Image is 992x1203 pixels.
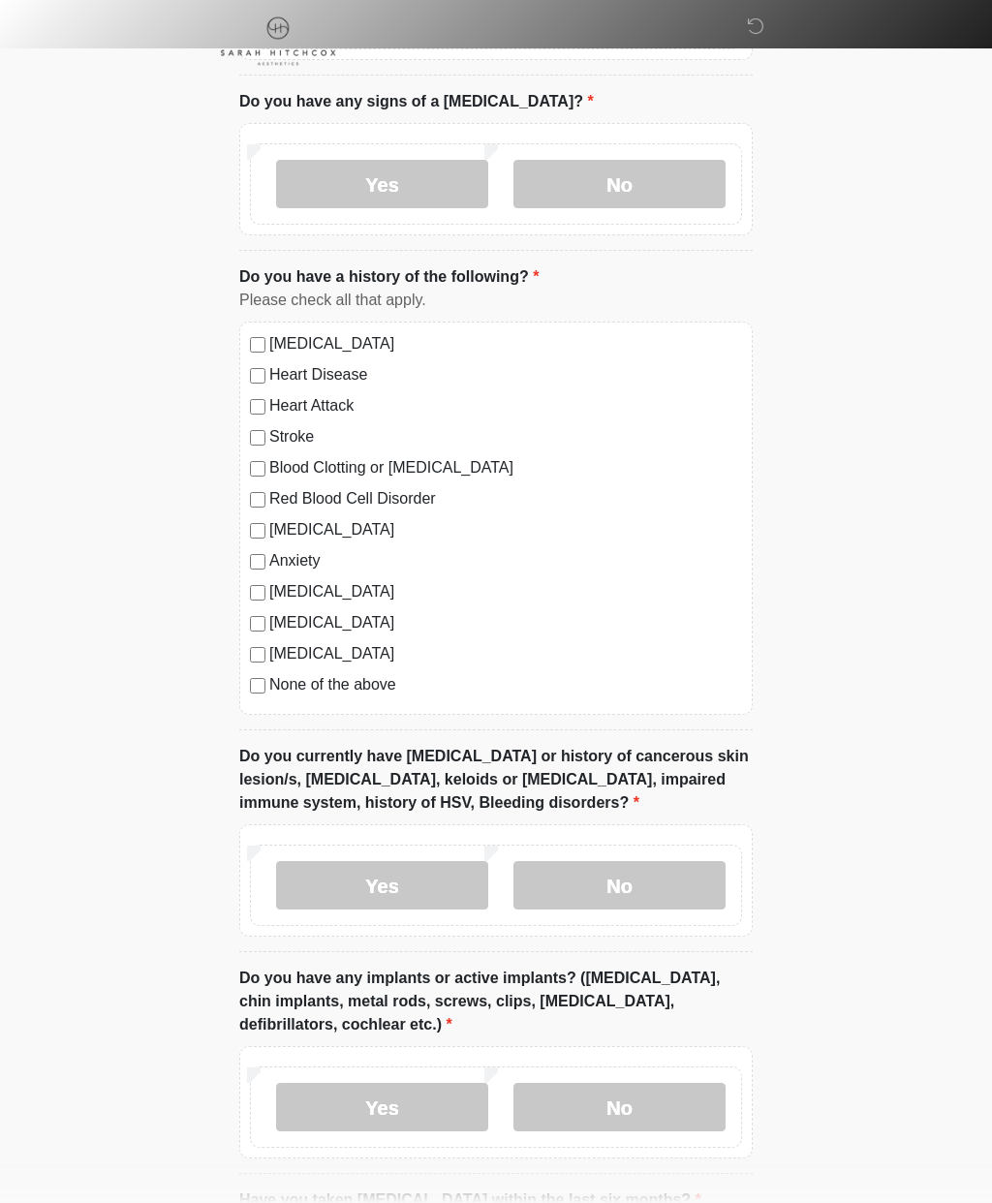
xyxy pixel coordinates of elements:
label: None of the above [269,673,742,696]
label: [MEDICAL_DATA] [269,580,742,603]
img: Sarah Hitchcox Aesthetics Logo [220,15,336,66]
label: No [513,160,726,208]
input: [MEDICAL_DATA] [250,523,265,539]
div: Please check all that apply. [239,289,753,312]
input: Blood Clotting or [MEDICAL_DATA] [250,461,265,477]
label: Yes [276,861,488,910]
label: Do you have any signs of a [MEDICAL_DATA]? [239,90,594,113]
label: Red Blood Cell Disorder [269,487,742,510]
input: [MEDICAL_DATA] [250,616,265,632]
label: Stroke [269,425,742,448]
input: Anxiety [250,554,265,570]
label: [MEDICAL_DATA] [269,332,742,355]
label: Do you have a history of the following? [239,265,539,289]
label: [MEDICAL_DATA] [269,611,742,634]
input: Heart Disease [250,368,265,384]
label: Yes [276,1083,488,1131]
input: [MEDICAL_DATA] [250,585,265,601]
label: Yes [276,160,488,208]
label: Heart Disease [269,363,742,386]
input: None of the above [250,678,265,694]
label: [MEDICAL_DATA] [269,518,742,541]
label: Do you have any implants or active implants? ([MEDICAL_DATA], chin implants, metal rods, screws, ... [239,967,753,1036]
label: Do you currently have [MEDICAL_DATA] or history of cancerous skin lesion/s, [MEDICAL_DATA], keloi... [239,745,753,815]
input: [MEDICAL_DATA] [250,647,265,663]
input: [MEDICAL_DATA] [250,337,265,353]
label: No [513,861,726,910]
label: Blood Clotting or [MEDICAL_DATA] [269,456,742,479]
label: Heart Attack [269,394,742,417]
label: [MEDICAL_DATA] [269,642,742,665]
input: Red Blood Cell Disorder [250,492,265,508]
label: No [513,1083,726,1131]
label: Anxiety [269,549,742,572]
input: Stroke [250,430,265,446]
input: Heart Attack [250,399,265,415]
